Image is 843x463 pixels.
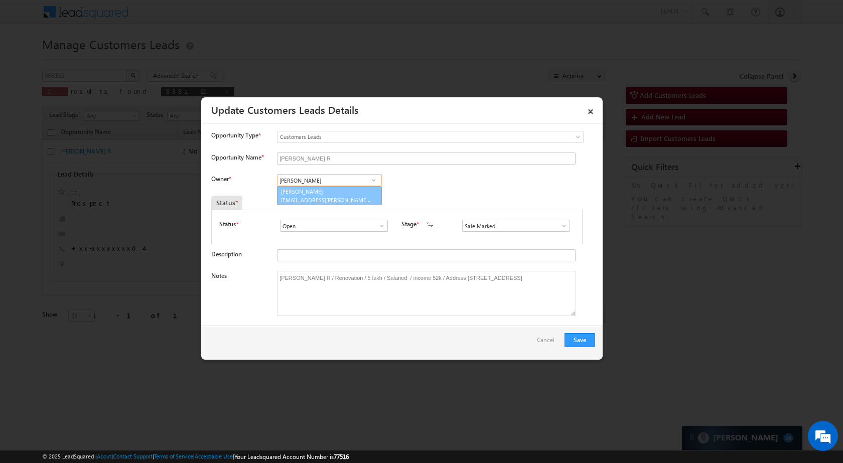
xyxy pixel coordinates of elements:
[555,221,568,231] a: Show All Items
[537,333,559,352] a: Cancel
[280,220,388,232] input: Type to Search
[136,309,182,323] em: Start Chat
[277,174,382,186] input: Type to Search
[211,196,242,210] div: Status
[277,132,542,141] span: Customers Leads
[211,153,263,161] label: Opportunity Name
[565,333,595,347] button: Save
[281,196,371,204] span: [EMAIL_ADDRESS][PERSON_NAME][DOMAIN_NAME]
[334,453,349,460] span: 77516
[219,220,236,229] label: Status
[277,186,382,205] a: [PERSON_NAME]
[211,102,359,116] a: Update Customers Leads Details
[373,221,385,231] a: Show All Items
[154,453,193,459] a: Terms of Service
[401,220,416,229] label: Stage
[234,453,349,460] span: Your Leadsquared Account Number is
[462,220,570,232] input: Type to Search
[113,453,153,459] a: Contact Support
[97,453,111,459] a: About
[42,452,349,461] span: © 2025 LeadSquared | | | | |
[13,93,183,300] textarea: Type your message and hit 'Enter'
[52,53,169,66] div: Chat with us now
[277,131,584,143] a: Customers Leads
[165,5,189,29] div: Minimize live chat window
[211,175,231,183] label: Owner
[211,131,258,140] span: Opportunity Type
[17,53,42,66] img: d_60004797649_company_0_60004797649
[211,272,227,279] label: Notes
[367,175,380,185] a: Show All Items
[195,453,233,459] a: Acceptable Use
[211,250,242,258] label: Description
[582,101,599,118] a: ×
